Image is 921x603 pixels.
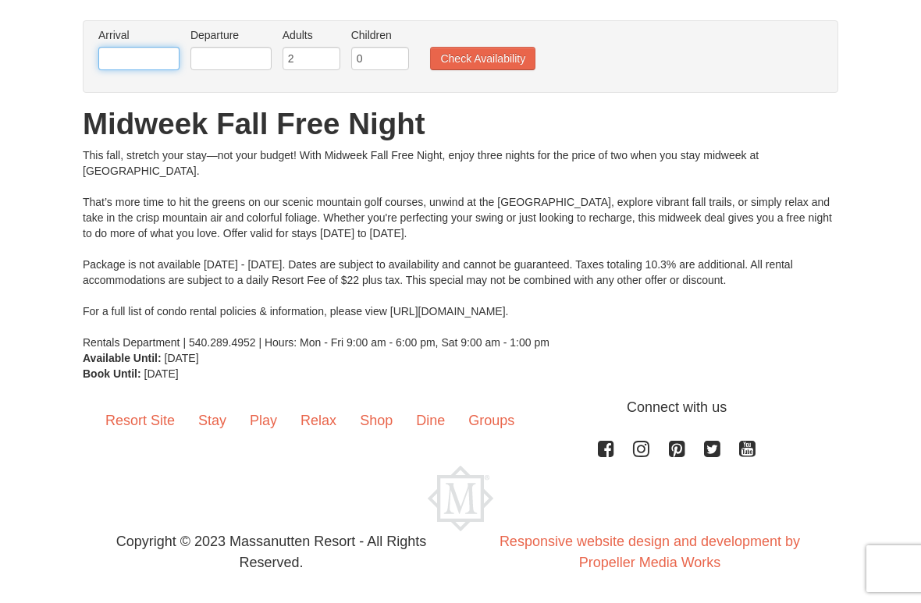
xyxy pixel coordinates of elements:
a: Shop [348,397,404,445]
strong: Book Until: [83,367,141,380]
div: This fall, stretch your stay—not your budget! With Midweek Fall Free Night, enjoy three nights fo... [83,147,838,350]
a: Groups [457,397,526,445]
a: Resort Site [94,397,187,445]
a: Responsive website design and development by Propeller Media Works [500,534,800,570]
span: [DATE] [165,352,199,364]
button: Check Availability [430,47,535,70]
a: Dine [404,397,457,445]
h1: Midweek Fall Free Night [83,108,838,140]
label: Children [351,27,409,43]
a: Play [238,397,289,445]
p: Copyright © 2023 Massanutten Resort - All Rights Reserved. [82,531,460,573]
strong: Available Until: [83,352,162,364]
label: Departure [190,27,272,43]
label: Adults [283,27,340,43]
img: Massanutten Resort Logo [428,466,493,531]
label: Arrival [98,27,180,43]
span: [DATE] [144,367,179,380]
a: Stay [187,397,238,445]
a: Relax [289,397,348,445]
